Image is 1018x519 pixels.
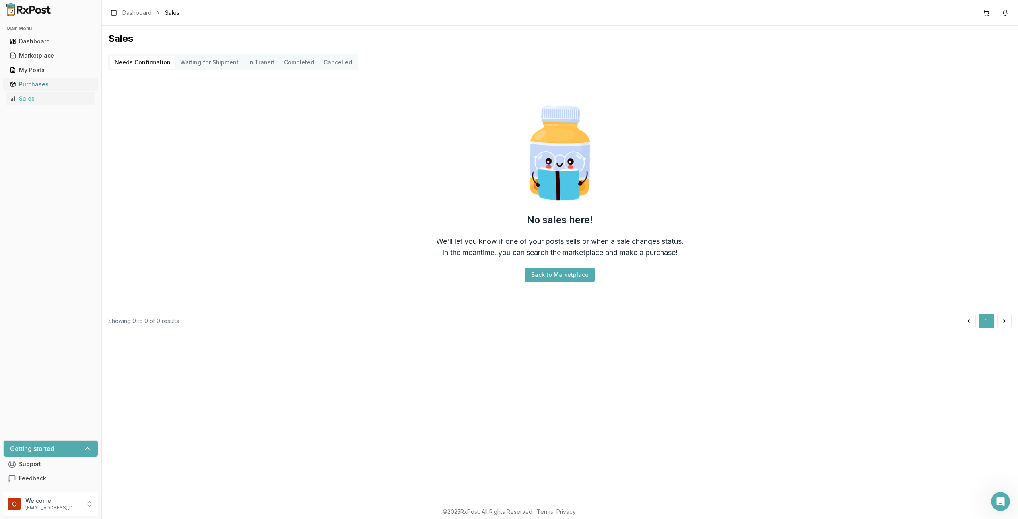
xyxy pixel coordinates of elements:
h2: Main Menu [6,25,95,32]
div: Marketplace [10,52,92,60]
span: Feedback [19,474,46,482]
h3: Getting started [10,444,54,453]
img: RxPost Logo [3,3,54,16]
button: Marketplace [3,49,98,62]
button: Purchases [3,78,98,91]
button: In Transit [243,56,279,69]
p: Welcome [25,497,81,505]
img: User avatar [8,498,21,510]
button: Completed [279,56,319,69]
button: Cancelled [319,56,357,69]
button: Back to Marketplace [525,268,595,282]
a: Terms [537,508,553,515]
div: Showing 0 to 0 of 0 results [108,317,179,325]
button: Dashboard [3,35,98,48]
a: Privacy [556,508,576,515]
a: Marketplace [6,49,95,63]
span: Sales [165,9,179,17]
button: Sales [3,92,98,105]
div: Purchases [10,80,92,88]
div: Sales [10,95,92,103]
button: Support [3,457,98,471]
a: Dashboard [6,34,95,49]
a: Sales [6,91,95,106]
button: Waiting for Shipment [175,56,243,69]
a: Dashboard [122,9,152,17]
h1: Sales [108,32,1012,45]
button: Feedback [3,471,98,486]
iframe: Intercom live chat [991,492,1010,511]
button: 1 [979,314,994,328]
nav: breadcrumb [122,9,179,17]
div: In the meantime, you can search the marketplace and make a purchase! [442,247,678,258]
button: Needs Confirmation [110,56,175,69]
a: My Posts [6,63,95,77]
div: Dashboard [10,37,92,45]
a: Purchases [6,77,95,91]
button: My Posts [3,64,98,76]
h2: No sales here! [527,214,593,226]
div: We'll let you know if one of your posts sells or when a sale changes status. [436,236,684,247]
img: Smart Pill Bottle [509,102,611,204]
p: [EMAIL_ADDRESS][DOMAIN_NAME] [25,505,81,511]
div: My Posts [10,66,92,74]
